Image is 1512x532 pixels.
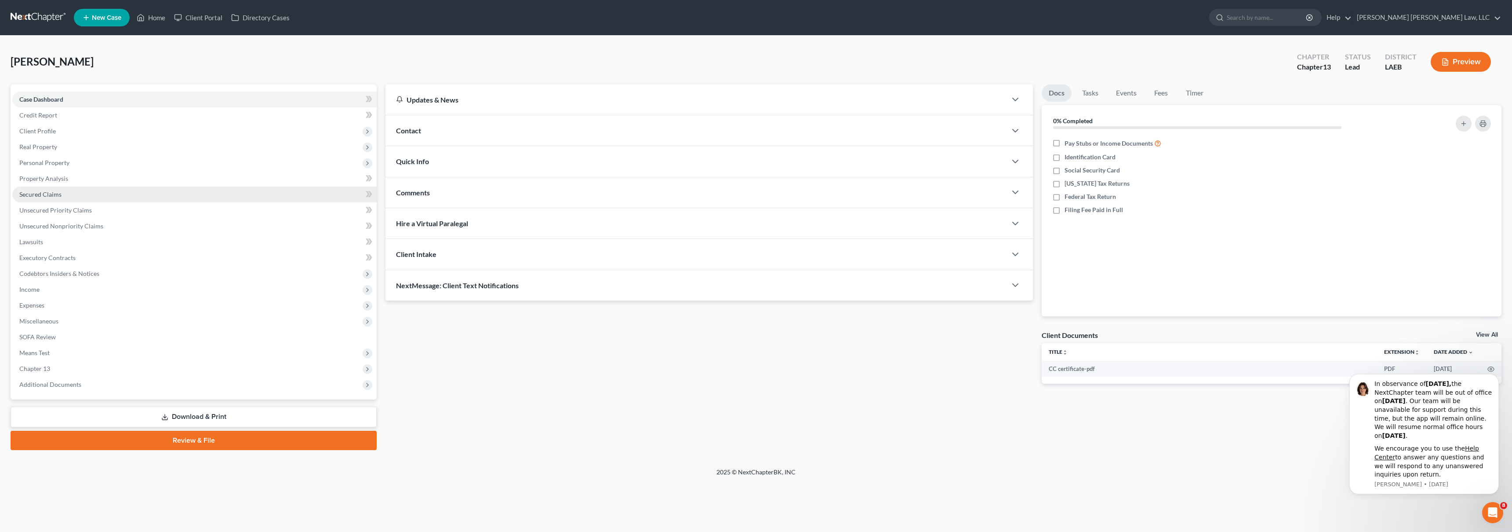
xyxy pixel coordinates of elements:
a: Titleunfold_more [1049,349,1068,355]
span: Unsecured Nonpriority Claims [19,222,103,230]
a: Executory Contracts [12,250,377,266]
span: Real Property [19,143,57,150]
span: Comments [396,188,430,197]
div: Chapter [1297,52,1331,62]
iframe: Intercom notifications message [1336,366,1512,499]
span: Income [19,286,40,293]
span: Codebtors Insiders & Notices [19,270,99,277]
span: Pay Stubs or Income Documents [1065,139,1153,148]
a: Secured Claims [12,187,377,202]
span: Federal Tax Return [1065,192,1116,201]
a: Docs [1042,84,1072,102]
div: Status [1345,52,1371,62]
span: [PERSON_NAME] [11,55,94,68]
button: Preview [1431,52,1491,72]
span: 13 [1323,62,1331,71]
td: PDF [1377,361,1427,377]
a: Credit Report [12,107,377,123]
div: Updates & News [396,95,996,104]
i: unfold_more [1062,350,1068,355]
a: Lawsuits [12,234,377,250]
span: Lawsuits [19,238,43,246]
a: Help [1322,10,1352,26]
span: Secured Claims [19,191,62,198]
span: Contact [396,126,421,135]
input: Search by name... [1227,9,1307,26]
div: Lead [1345,62,1371,72]
span: Miscellaneous [19,317,58,325]
a: Home [132,10,170,26]
span: [US_STATE] Tax Returns [1065,179,1130,188]
div: Chapter [1297,62,1331,72]
span: Filing Fee Paid in Full [1065,205,1123,214]
span: Quick Info [396,157,429,165]
span: Chapter 13 [19,365,50,372]
span: Client Profile [19,127,56,135]
a: Unsecured Priority Claims [12,202,377,218]
span: Means Test [19,349,50,356]
span: SOFA Review [19,333,56,341]
a: Timer [1179,84,1210,102]
a: SOFA Review [12,329,377,345]
a: View All [1476,332,1498,338]
a: Directory Cases [227,10,294,26]
i: unfold_more [1414,350,1420,355]
div: 2025 © NextChapterBK, INC [505,468,1007,484]
span: Expenses [19,301,44,309]
span: Additional Documents [19,381,81,388]
a: Date Added expand_more [1434,349,1473,355]
div: Client Documents [1042,330,1098,340]
div: District [1385,52,1417,62]
a: Events [1109,84,1144,102]
td: CC certificate-pdf [1042,361,1377,377]
span: Property Analysis [19,175,68,182]
span: Executory Contracts [19,254,76,261]
a: Client Portal [170,10,227,26]
span: Identification Card [1065,153,1116,161]
a: Fees [1147,84,1175,102]
iframe: Intercom live chat [1482,502,1503,523]
span: Personal Property [19,159,69,166]
a: Download & Print [11,407,377,427]
span: Client Intake [396,250,436,258]
a: Property Analysis [12,171,377,187]
span: Case Dashboard [19,95,63,103]
a: [PERSON_NAME] [PERSON_NAME] Law, LLC [1352,10,1501,26]
td: [DATE] [1427,361,1480,377]
span: NextMessage: Client Text Notifications [396,281,519,290]
a: Extensionunfold_more [1384,349,1420,355]
span: Hire a Virtual Paralegal [396,219,468,227]
a: Tasks [1075,84,1105,102]
strong: 0% Completed [1053,117,1093,125]
div: LAEB [1385,62,1417,72]
span: Credit Report [19,111,57,119]
span: 8 [1500,502,1507,509]
span: Social Security Card [1065,166,1120,175]
a: Case Dashboard [12,92,377,107]
a: Unsecured Nonpriority Claims [12,218,377,234]
span: Unsecured Priority Claims [19,206,92,214]
span: New Case [92,15,121,21]
i: expand_more [1468,350,1473,355]
a: Review & File [11,431,377,450]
